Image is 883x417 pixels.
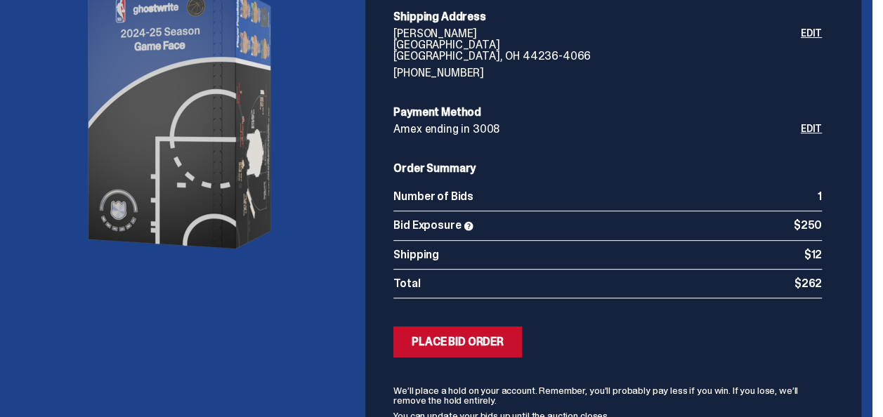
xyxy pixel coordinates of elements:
[393,28,800,39] p: [PERSON_NAME]
[804,249,822,260] p: $12
[801,124,822,135] a: Edit
[794,278,822,289] p: $262
[393,191,818,202] p: Number of Bids
[801,28,822,79] a: Edit
[412,336,504,347] div: Place Bid Order
[393,220,793,232] p: Bid Exposure
[393,385,822,405] p: We’ll place a hold on your account. Remember, you’ll probably pay less if you win. If you lose, w...
[393,326,522,357] button: Place Bid Order
[393,278,794,289] p: Total
[393,124,800,135] p: Amex ending in 3008
[393,163,822,174] h6: Order Summary
[393,51,800,62] p: [GEOGRAPHIC_DATA], OH 44236-4066
[393,67,800,79] p: [PHONE_NUMBER]
[393,107,822,118] h6: Payment Method
[818,191,822,202] p: 1
[393,11,822,22] h6: Shipping Address
[393,249,804,260] p: Shipping
[794,220,822,232] p: $250
[393,39,800,51] p: [GEOGRAPHIC_DATA]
